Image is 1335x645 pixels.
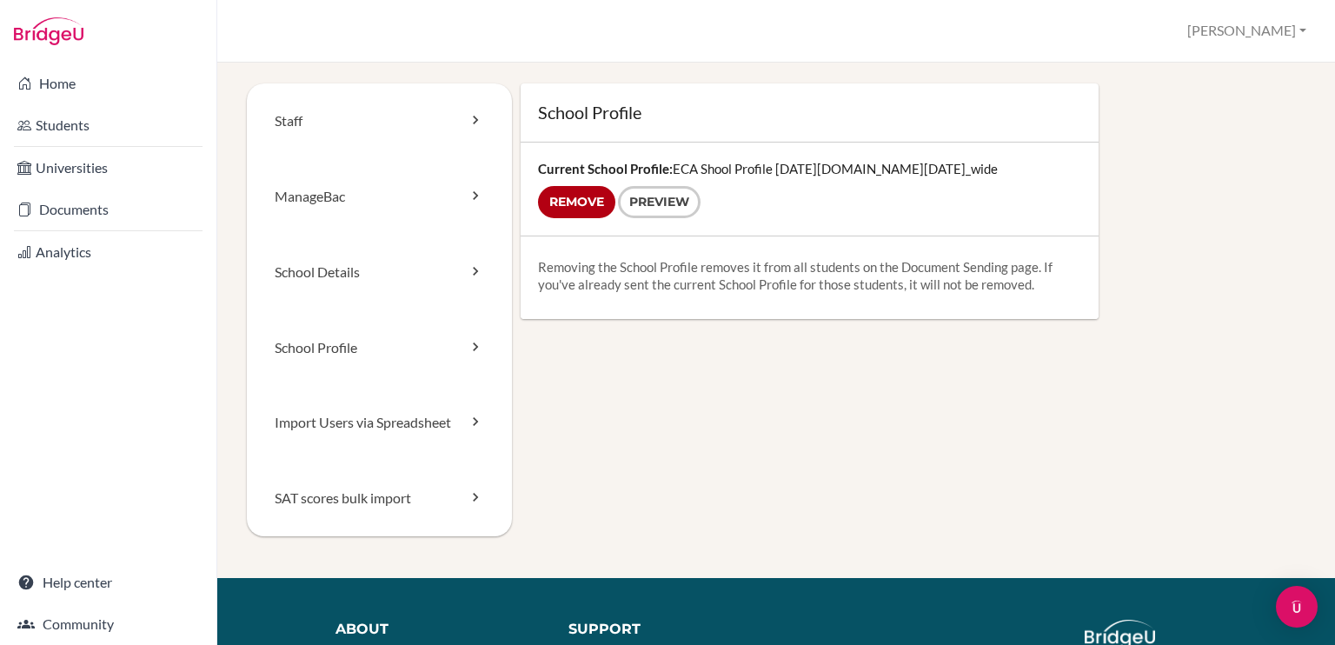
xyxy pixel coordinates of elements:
[538,186,615,218] input: Remove
[538,161,673,176] strong: Current School Profile:
[618,186,701,218] a: Preview
[538,258,1081,293] p: Removing the School Profile removes it from all students on the Document Sending page. If you've ...
[521,143,1099,236] div: ECA Shool Profile [DATE][DOMAIN_NAME][DATE]_wide
[247,385,512,461] a: Import Users via Spreadsheet
[3,192,213,227] a: Documents
[3,66,213,101] a: Home
[538,101,1081,124] h1: School Profile
[3,607,213,642] a: Community
[3,150,213,185] a: Universities
[335,620,543,640] div: About
[247,461,512,536] a: SAT scores bulk import
[3,565,213,600] a: Help center
[1276,586,1318,628] div: Open Intercom Messenger
[247,159,512,235] a: ManageBac
[3,108,213,143] a: Students
[3,235,213,269] a: Analytics
[1179,15,1314,47] button: [PERSON_NAME]
[247,310,512,386] a: School Profile
[568,620,762,640] div: Support
[247,83,512,159] a: Staff
[247,235,512,310] a: School Details
[14,17,83,45] img: Bridge-U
